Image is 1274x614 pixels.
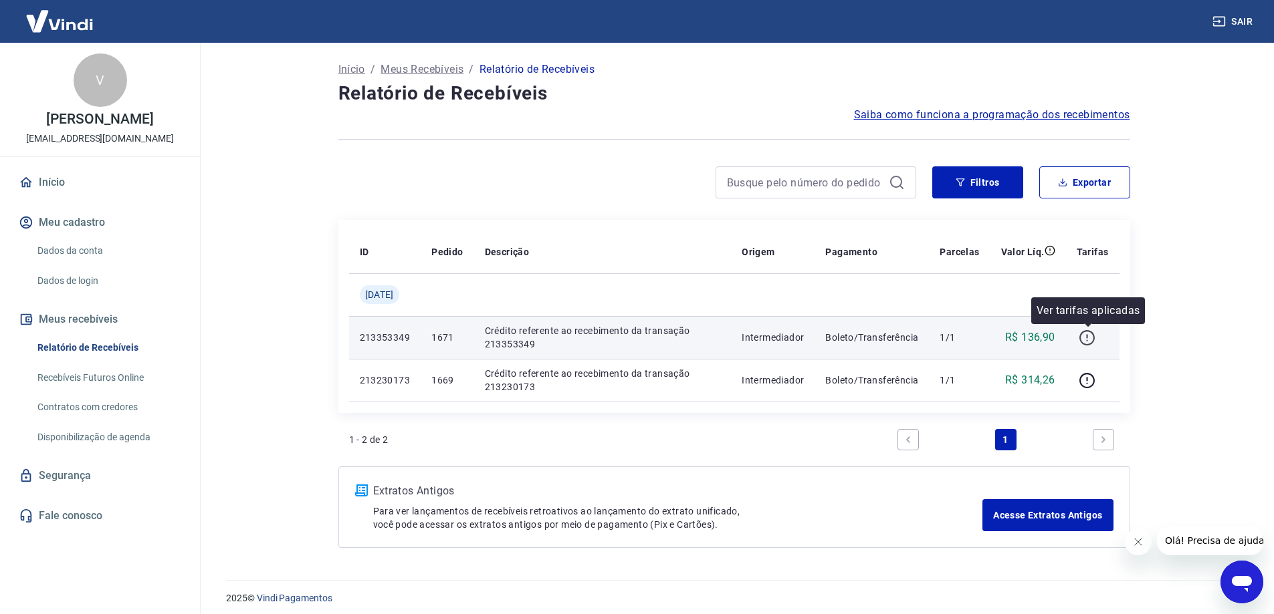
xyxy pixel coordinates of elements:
iframe: Botão para abrir a janela de mensagens [1220,561,1263,603]
p: Pedido [431,245,463,259]
p: Tarifas [1077,245,1109,259]
p: [EMAIL_ADDRESS][DOMAIN_NAME] [26,132,174,146]
a: Meus Recebíveis [381,61,463,78]
a: Dados da conta [32,237,184,265]
p: R$ 136,90 [1005,329,1055,345]
p: 1/1 [940,331,979,344]
a: Next page [1093,429,1114,450]
img: Vindi [16,1,103,41]
a: Recebíveis Futuros Online [32,364,184,392]
h4: Relatório de Recebíveis [338,80,1130,107]
p: Boleto/Transferência [825,331,918,344]
a: Contratos com credores [32,394,184,421]
p: Descrição [485,245,530,259]
p: Parcelas [940,245,979,259]
button: Exportar [1039,166,1130,198]
a: Vindi Pagamentos [257,593,332,603]
p: Para ver lançamentos de recebíveis retroativos ao lançamento do extrato unificado, você pode aces... [373,504,983,531]
a: Segurança [16,461,184,490]
p: 1/1 [940,373,979,387]
p: Pagamento [825,245,877,259]
input: Busque pelo número do pedido [727,172,883,192]
iframe: Fechar mensagem [1125,528,1152,555]
p: / [370,61,375,78]
a: Início [16,168,184,197]
p: 213353349 [360,331,411,344]
a: Page 1 is your current page [995,429,1017,450]
p: Origem [742,245,774,259]
p: Valor Líq. [1001,245,1045,259]
p: 1 - 2 de 2 [349,433,389,446]
p: ID [360,245,369,259]
a: Acesse Extratos Antigos [982,499,1113,531]
p: Crédito referente ao recebimento da transação 213353349 [485,324,721,351]
p: Crédito referente ao recebimento da transação 213230173 [485,367,721,394]
img: ícone [355,484,368,496]
button: Meu cadastro [16,208,184,237]
p: Boleto/Transferência [825,373,918,387]
div: V [74,53,127,107]
a: Início [338,61,365,78]
a: Fale conosco [16,501,184,530]
a: Saiba como funciona a programação dos recebimentos [854,107,1130,123]
a: Relatório de Recebíveis [32,334,184,361]
a: Dados de login [32,267,184,295]
p: 213230173 [360,373,411,387]
ul: Pagination [892,424,1120,456]
p: Ver tarifas aplicadas [1037,303,1140,319]
a: Disponibilização de agenda [32,424,184,451]
a: Previous page [897,429,919,450]
span: [DATE] [365,288,394,301]
p: Intermediador [742,331,804,344]
p: Relatório de Recebíveis [480,61,595,78]
p: / [469,61,473,78]
p: 1671 [431,331,463,344]
button: Sair [1210,9,1258,34]
span: Olá! Precisa de ajuda? [8,9,112,20]
p: R$ 314,26 [1005,372,1055,388]
button: Meus recebíveis [16,305,184,334]
button: Filtros [932,166,1023,198]
p: [PERSON_NAME] [46,112,153,126]
iframe: Mensagem da empresa [1157,526,1263,555]
p: Extratos Antigos [373,483,983,499]
p: Intermediador [742,373,804,387]
p: 1669 [431,373,463,387]
p: 2025 © [226,591,1242,605]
